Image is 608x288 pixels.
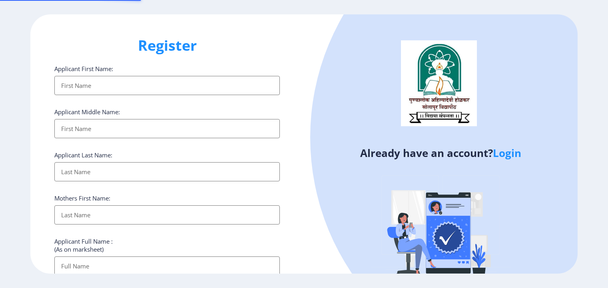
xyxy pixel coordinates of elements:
label: Applicant Middle Name: [54,108,120,116]
h4: Already have an account? [310,147,571,159]
input: First Name [54,119,280,138]
input: First Name [54,76,280,95]
input: Full Name [54,256,280,276]
label: Applicant Last Name: [54,151,112,159]
a: Login [493,146,521,160]
label: Applicant Full Name : (As on marksheet) [54,237,113,253]
img: logo [401,40,477,126]
input: Last Name [54,162,280,181]
label: Mothers First Name: [54,194,110,202]
h1: Register [54,36,280,55]
input: Last Name [54,205,280,224]
label: Applicant First Name: [54,65,113,73]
